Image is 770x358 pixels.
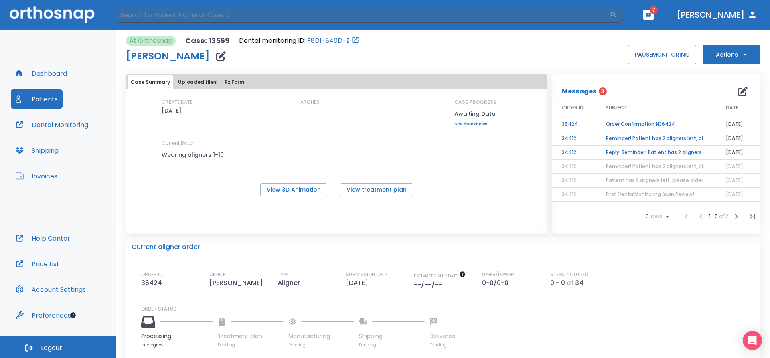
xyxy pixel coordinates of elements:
button: Uploaded files [175,75,220,89]
a: See breakdown [454,122,496,127]
button: PAUSEMONITORING [628,45,696,64]
button: Preferences [11,305,76,325]
p: In progress [141,342,213,348]
span: Logout [41,344,62,352]
p: Awaiting Data [454,109,496,119]
td: [DATE] [716,131,760,146]
td: 34412 [552,131,596,146]
p: Dental monitoring ID: [239,36,306,46]
span: [DATE] [726,163,743,170]
span: 34412 [562,163,576,170]
p: Processing [141,332,213,340]
span: 34412 [562,177,576,184]
button: View 3D Animation [260,183,327,196]
span: 6 [646,214,649,219]
p: SUBMISSION DATE [346,271,388,278]
button: Actions [703,45,760,64]
p: ORDER ID [141,271,162,278]
button: Rx Form [221,75,247,89]
span: SUBJECT [606,104,627,111]
p: CREATE DATE [162,99,192,106]
p: Pending [288,342,354,348]
p: 0 - 0 [550,278,565,288]
p: OFFICE [209,271,225,278]
span: DATE [726,104,738,111]
p: [DATE] [162,106,182,115]
button: [PERSON_NAME] [674,8,760,22]
p: At Orthosnap [129,36,172,46]
p: [DATE] [346,278,371,288]
button: Dashboard [11,64,72,83]
a: F8D1-840D-Z [307,36,350,46]
td: [DATE] [716,146,760,160]
p: UPPER/LOWER [482,271,514,278]
button: Invoices [11,166,62,186]
p: Shipping [359,332,425,340]
button: Shipping [11,141,63,160]
span: ORDER ID [562,104,584,111]
button: Account Settings [11,280,91,299]
span: Reminder! Patient has 2 aligners left, please order next set! [606,163,753,170]
button: Help Center [11,229,75,248]
td: Reminder! Patient has 2 aligners left, please order next set! [596,131,716,146]
td: [DATE] [716,117,760,131]
p: Current Batch [162,140,234,147]
span: The date will be available after approving treatment plan [414,273,466,279]
span: [DATE] [726,177,743,184]
td: 34412 [552,146,596,160]
p: Treatment plan [218,332,284,340]
p: Pending [359,342,425,348]
button: Case Summary [128,75,173,89]
span: 3 [599,87,607,95]
div: tabs [128,75,546,89]
span: First DentalMonitoring Scan Review! [606,191,694,198]
span: 1 - 6 [709,213,719,220]
p: CASE PROGRESS [454,99,496,106]
p: [PERSON_NAME] [209,278,266,288]
h1: [PERSON_NAME] [126,51,210,61]
button: Dental Monitoring [11,115,93,134]
p: 36424 [141,278,165,288]
p: Delivered [430,332,456,340]
p: ORDER STATUS [141,305,755,313]
div: Open patient in dental monitoring portal [239,36,359,46]
button: View treatment plan [340,183,413,196]
span: 34412 [562,191,576,198]
td: Reply: Reminder! Patient has 2 aligners left, please order next set! [596,146,716,160]
p: TYPE [278,271,288,278]
td: Order Confirmation N36424 [596,117,716,131]
span: Patient has 2 aligners left, please order next set! [606,177,727,184]
div: Open Intercom Messenger [743,331,762,350]
p: ARCHES [300,99,320,106]
p: Messages [562,87,596,96]
p: Current aligner order [132,242,200,252]
p: 0-0/0-0 [482,278,512,288]
td: 36424 [552,117,596,131]
p: Wearing aligners 1-10 [162,150,234,160]
button: Patients [11,89,63,109]
p: 34 [575,278,584,288]
p: Manufacturing [288,332,354,340]
p: Aligner [278,278,303,288]
span: [DATE] [726,191,743,198]
p: Case: 13569 [185,36,229,46]
p: of [567,278,573,288]
img: Orthosnap [10,6,95,23]
div: Tooltip anchor [69,311,77,319]
span: rows [649,214,663,219]
span: of 12 [719,213,728,220]
p: Pending [218,342,284,348]
p: STEPS INCLUDED [550,271,588,278]
input: Search by Patient Name or Case # [115,7,610,23]
button: Price List [11,254,64,273]
span: 7 [650,6,658,14]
